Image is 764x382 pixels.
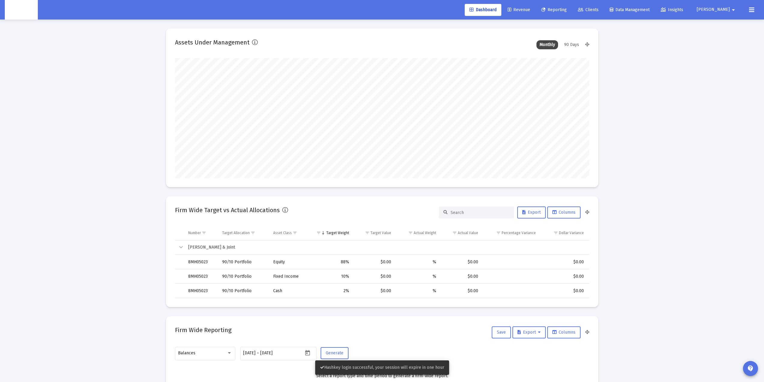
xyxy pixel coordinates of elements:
span: Data Management [610,7,650,12]
span: Generate [326,350,343,356]
td: 90/10 Portfolio [218,269,269,284]
a: Data Management [605,4,654,16]
h2: Assets Under Management [175,38,249,47]
span: Dashboard [470,7,497,12]
div: $0.00 [544,274,584,280]
mat-icon: contact_support [747,365,754,372]
div: Target Allocation [222,231,250,235]
button: Columns [547,206,581,219]
td: Fixed Income [269,269,309,284]
input: Start date [243,351,255,356]
span: Insights [661,7,683,12]
img: Dashboard [9,4,33,16]
td: Column Actual Value [440,226,483,240]
td: Column Actual Weight [395,226,440,240]
td: Collapse [175,240,184,255]
div: % [400,274,436,280]
mat-icon: arrow_drop_down [730,4,737,16]
div: 2% [313,288,349,294]
span: Reporting [541,7,567,12]
span: Show filter options for column 'Number' [202,231,206,235]
span: Hashkey login successful, your session will expire in one hour [320,365,444,370]
td: Column Dollar Variance [540,226,589,240]
span: Revenue [508,7,530,12]
td: 90/10 Portfolio [218,255,269,269]
span: Show filter options for column 'Dollar Variance' [554,231,558,235]
a: Clients [573,4,603,16]
span: Columns [552,330,575,335]
a: Reporting [536,4,572,16]
div: 90 Days [561,40,582,49]
td: 90/10 Portfolio [218,284,269,298]
button: [PERSON_NAME] [690,4,744,16]
button: Columns [547,326,581,338]
div: 10% [313,274,349,280]
div: 88% [313,259,349,265]
h2: Firm Wide Reporting [175,325,231,335]
div: Asset Class [273,231,292,235]
a: Revenue [503,4,535,16]
td: 8MH05023 [184,284,218,298]
span: Show filter options for column 'Actual Value' [452,231,457,235]
div: $0.00 [445,274,479,280]
td: Column Target Value [353,226,395,240]
span: Show filter options for column 'Actual Weight' [408,231,413,235]
div: Dollar Variance [559,231,584,235]
div: $0.00 [544,288,584,294]
div: $0.00 [445,288,479,294]
div: Data grid [175,226,589,298]
button: Open calendar [303,348,312,357]
div: Target Weight [326,231,349,235]
span: Balances [178,350,195,356]
div: Target Value [370,231,391,235]
td: 8MH05023 [184,255,218,269]
span: Save [497,330,506,335]
td: 8MH05023 [184,269,218,284]
div: [PERSON_NAME] & Joint [188,244,584,250]
div: Actual Value [458,231,478,235]
input: Search [451,210,509,215]
div: Number [188,231,201,235]
td: Column Target Weight [309,226,353,240]
a: Dashboard [465,4,501,16]
a: Insights [656,4,688,16]
span: Show filter options for column 'Target Weight' [316,231,321,235]
button: Export [517,206,546,219]
div: $0.00 [358,274,391,280]
button: Save [492,326,511,338]
span: – [257,351,259,356]
div: Percentage Variance [502,231,536,235]
span: Clients [578,7,599,12]
div: $0.00 [445,259,479,265]
input: End date [260,351,289,356]
span: Show filter options for column 'Target Allocation' [251,231,255,235]
div: % [400,288,436,294]
div: Select a report type and time period to generate a firm-wide report. [175,373,589,379]
div: $0.00 [544,259,584,265]
span: Show filter options for column 'Percentage Variance' [496,231,501,235]
td: Column Percentage Variance [482,226,540,240]
td: Column Number [184,226,218,240]
button: Export [512,326,546,338]
span: Export [518,330,541,335]
span: Columns [552,210,575,215]
button: Generate [321,347,349,359]
span: Show filter options for column 'Target Value' [365,231,370,235]
div: Actual Weight [414,231,436,235]
div: Monthly [536,40,558,49]
span: Export [522,210,541,215]
div: % [400,259,436,265]
div: $0.00 [358,259,391,265]
td: Column Target Allocation [218,226,269,240]
div: $0.00 [358,288,391,294]
span: [PERSON_NAME] [697,7,730,12]
td: Equity [269,255,309,269]
span: Show filter options for column 'Asset Class' [293,231,297,235]
td: Cash [269,284,309,298]
h2: Firm Wide Target vs Actual Allocations [175,205,280,215]
td: Column Asset Class [269,226,309,240]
